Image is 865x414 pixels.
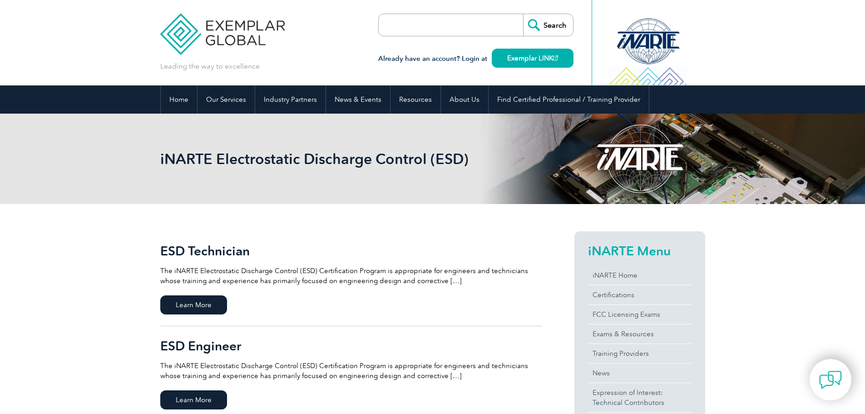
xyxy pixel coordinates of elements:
p: The iNARTE Electrostatic Discharge Control (ESD) Certification Program is appropriate for enginee... [160,361,542,381]
a: Home [161,85,197,114]
a: About Us [441,85,488,114]
h3: Already have an account? Login at [378,53,573,65]
a: News [588,364,692,383]
h1: iNARTE Electrostatic Discharge Control (ESD) [160,150,509,168]
h2: iNARTE Menu [588,244,692,258]
a: Expression of Interest:Technical Contributors [588,383,692,412]
img: contact-chat.png [819,369,842,391]
span: Learn More [160,390,227,409]
img: open_square.png [553,55,558,60]
a: Training Providers [588,344,692,363]
a: Certifications [588,285,692,304]
a: ESD Technician The iNARTE Electrostatic Discharge Control (ESD) Certification Program is appropri... [160,231,542,326]
a: Exemplar LINK [492,49,573,68]
a: Find Certified Professional / Training Provider [489,85,649,114]
a: FCC Licensing Exams [588,305,692,324]
a: Exams & Resources [588,324,692,344]
input: Search [523,14,573,36]
p: Leading the way to excellence [160,61,260,71]
h2: ESD Technician [160,244,542,258]
a: Industry Partners [255,85,326,114]
a: iNARTE Home [588,266,692,285]
p: The iNARTE Electrostatic Discharge Control (ESD) Certification Program is appropriate for enginee... [160,266,542,286]
h2: ESD Engineer [160,339,542,353]
a: Resources [390,85,440,114]
span: Learn More [160,295,227,314]
a: Our Services [198,85,255,114]
a: News & Events [326,85,390,114]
